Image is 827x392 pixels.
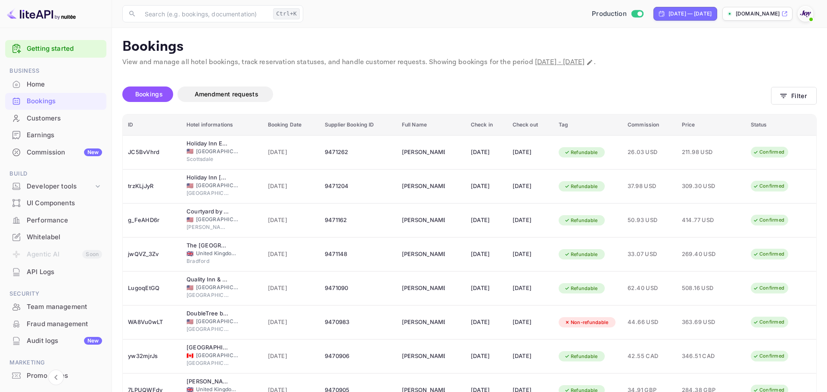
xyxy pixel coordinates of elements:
th: Price [677,114,746,136]
div: [DATE] [471,179,502,193]
span: [PERSON_NAME] [187,223,230,231]
div: Christopher Mccue [402,213,445,227]
div: [DATE] [513,145,548,159]
span: 26.03 USD [628,148,672,157]
th: Check out [507,114,553,136]
div: Promo codes [27,371,102,381]
span: [GEOGRAPHIC_DATA] [187,189,230,197]
span: [GEOGRAPHIC_DATA] [196,182,239,189]
div: New [84,148,102,156]
th: Supplier Booking ID [320,114,397,136]
div: Confirmed [747,181,790,191]
div: Team management [27,302,102,312]
span: 508.16 USD [682,284,725,293]
span: 309.30 USD [682,182,725,191]
div: WA8Vu0wLT [128,315,176,329]
div: yw32mjrJs [128,349,176,363]
a: Promo codes [5,367,106,383]
div: Confirmed [747,317,790,327]
span: [DATE] [268,250,314,259]
div: Courtyard by Marriott Boston Norwood/Canton [187,207,230,216]
span: 363.69 USD [682,318,725,327]
div: 9471262 [325,145,392,159]
span: [GEOGRAPHIC_DATA] [187,291,230,299]
span: Scottsdale [187,155,230,163]
div: [DATE] [513,349,548,363]
div: Developer tools [27,182,93,191]
div: Performance [27,216,102,225]
span: United Kingdom of Great Britain and Northern Ireland [187,251,193,256]
div: account-settings tabs [122,86,771,102]
span: [DATE] [268,216,314,225]
a: Audit logsNew [5,333,106,349]
span: United States of America [187,183,193,188]
div: JC5BvVhrd [128,145,176,159]
a: Performance [5,212,106,228]
th: Hotel informations [181,114,263,136]
div: Giri Gowdar [402,145,445,159]
p: Bookings [122,38,817,56]
div: [DATE] [471,145,502,159]
div: Refundable [559,249,603,260]
div: [DATE] [471,315,502,329]
span: Production [592,9,627,19]
p: [DOMAIN_NAME] [736,10,780,18]
div: Earnings [27,130,102,140]
div: 9470906 [325,349,392,363]
div: Confirmed [747,147,790,157]
a: CommissionNew [5,144,106,160]
th: ID [123,114,181,136]
div: Home [27,80,102,90]
div: 9471090 [325,281,392,295]
th: Check in [466,114,507,136]
div: trzKLjJyR [128,179,176,193]
span: 33.07 USD [628,250,672,259]
div: Earnings [5,127,106,144]
div: API Logs [5,264,106,281]
div: Confirmed [747,351,790,361]
div: Holiday Inn Houston SW - Sugar Land Area, an IHG Hotel [187,173,230,182]
span: [GEOGRAPHIC_DATA] [196,284,239,291]
div: New [84,337,102,345]
div: Fraud management [5,316,106,333]
span: [DATE] [268,352,314,361]
div: Switch to Sandbox mode [588,9,647,19]
div: Sandman Hotel Abbotsford Airport [187,343,230,352]
div: jwQVZ_3Zv [128,247,176,261]
div: Confirmed [747,249,790,259]
div: 9471148 [325,247,392,261]
span: [DATE] [268,284,314,293]
span: 62.40 USD [628,284,672,293]
span: 211.98 USD [682,148,725,157]
span: 44.66 USD [628,318,672,327]
div: Hetland Hall Hotel [187,377,230,386]
span: [DATE] [268,182,314,191]
a: Customers [5,110,106,126]
a: Earnings [5,127,106,143]
div: Mark Zielinski [402,281,445,295]
span: [DATE] [268,148,314,157]
div: Commission [27,148,102,157]
div: CommissionNew [5,144,106,161]
div: [DATE] [513,315,548,329]
div: [DATE] [471,349,502,363]
div: Getting started [5,40,106,58]
span: [GEOGRAPHIC_DATA] [196,216,239,223]
div: Ellie Robinson [402,247,445,261]
span: Business [5,66,106,76]
div: Customers [5,110,106,127]
div: Ctrl+K [273,8,300,19]
span: 269.40 USD [682,250,725,259]
div: Team management [5,299,106,315]
span: [GEOGRAPHIC_DATA] [187,325,230,333]
div: API Logs [27,267,102,277]
a: Getting started [27,44,102,54]
div: DoubleTree by Hilton San Diego Downtown [187,309,230,318]
div: Refundable [559,215,603,226]
div: Confirmed [747,283,790,293]
div: Refundable [559,147,603,158]
th: Full Name [397,114,466,136]
div: Refundable [559,181,603,192]
div: [DATE] [513,179,548,193]
span: 414.77 USD [682,216,725,225]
